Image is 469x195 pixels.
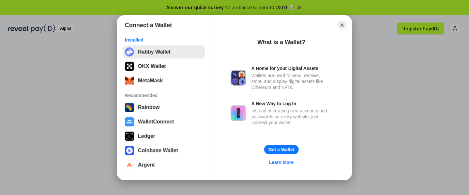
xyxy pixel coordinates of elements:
[125,37,203,43] div: Installed
[265,158,297,167] a: Learn More
[125,47,134,57] img: svg+xml;base64,PHN2ZyB3aWR0aD0iMzIiIGhlaWdodD0iMzIiIHZpZXdCb3g9IjAgMCAzMiAzMiIgZmlsbD0ibm9uZSIgeG...
[125,132,134,141] img: svg+xml,%3Csvg%20xmlns%3D%22http%3A%2F%2Fwww.w3.org%2F2000%2Fsvg%22%20width%3D%2228%22%20height%3...
[125,103,134,112] img: svg+xml,%3Csvg%20width%3D%22120%22%20height%3D%22120%22%20viewBox%3D%220%200%20120%20120%22%20fil...
[125,117,134,126] img: svg+xml,%3Csvg%20width%3D%2228%22%20height%3D%2228%22%20viewBox%3D%220%200%2028%2028%22%20fill%3D...
[123,60,205,73] button: OKX Wallet
[123,74,205,87] button: MetaMask
[138,119,174,125] div: WalletConnect
[125,92,203,98] div: Recommended
[138,162,155,168] div: Argent
[264,145,299,154] button: Get a Wallet
[257,38,305,46] div: What is a Wallet?
[123,115,205,128] button: WalletConnect
[123,130,205,143] button: Ledger
[138,148,178,154] div: Coinbase Wallet
[123,101,205,114] button: Rainbow
[123,158,205,171] button: Argent
[251,101,332,106] div: A New Way to Log In
[251,73,332,90] div: Wallets are used to send, receive, store, and display digital assets like Ethereum and NFTs.
[231,70,246,86] img: svg+xml,%3Csvg%20xmlns%3D%22http%3A%2F%2Fwww.w3.org%2F2000%2Fsvg%22%20fill%3D%22none%22%20viewBox...
[125,21,172,29] h1: Connect a Wallet
[138,105,160,110] div: Rainbow
[138,133,155,139] div: Ledger
[125,76,134,85] img: svg+xml;base64,PHN2ZyB3aWR0aD0iMzUiIGhlaWdodD0iMzQiIHZpZXdCb3g9IjAgMCAzNSAzNCIgZmlsbD0ibm9uZSIgeG...
[125,62,134,71] img: 5VZ71FV6L7PA3gg3tXrdQ+DgLhC+75Wq3no69P3MC0NFQpx2lL04Ql9gHK1bRDjsSBIvScBnDTk1WrlGIZBorIDEYJj+rhdgn...
[268,147,295,153] div: Get a Wallet
[123,144,205,157] button: Coinbase Wallet
[251,65,332,71] div: A Home for your Digital Assets
[269,159,294,165] div: Learn More
[231,105,246,121] img: svg+xml,%3Csvg%20xmlns%3D%22http%3A%2F%2Fwww.w3.org%2F2000%2Fsvg%22%20fill%3D%22none%22%20viewBox...
[338,21,347,30] button: Close
[123,45,205,58] button: Rabby Wallet
[125,160,134,170] img: svg+xml,%3Csvg%20width%3D%2228%22%20height%3D%2228%22%20viewBox%3D%220%200%2028%2028%22%20fill%3D...
[138,49,171,55] div: Rabby Wallet
[138,63,166,69] div: OKX Wallet
[138,78,163,84] div: MetaMask
[251,108,332,125] div: Instead of creating new accounts and passwords on every website, just connect your wallet.
[125,146,134,155] img: svg+xml,%3Csvg%20width%3D%2228%22%20height%3D%2228%22%20viewBox%3D%220%200%2028%2028%22%20fill%3D...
